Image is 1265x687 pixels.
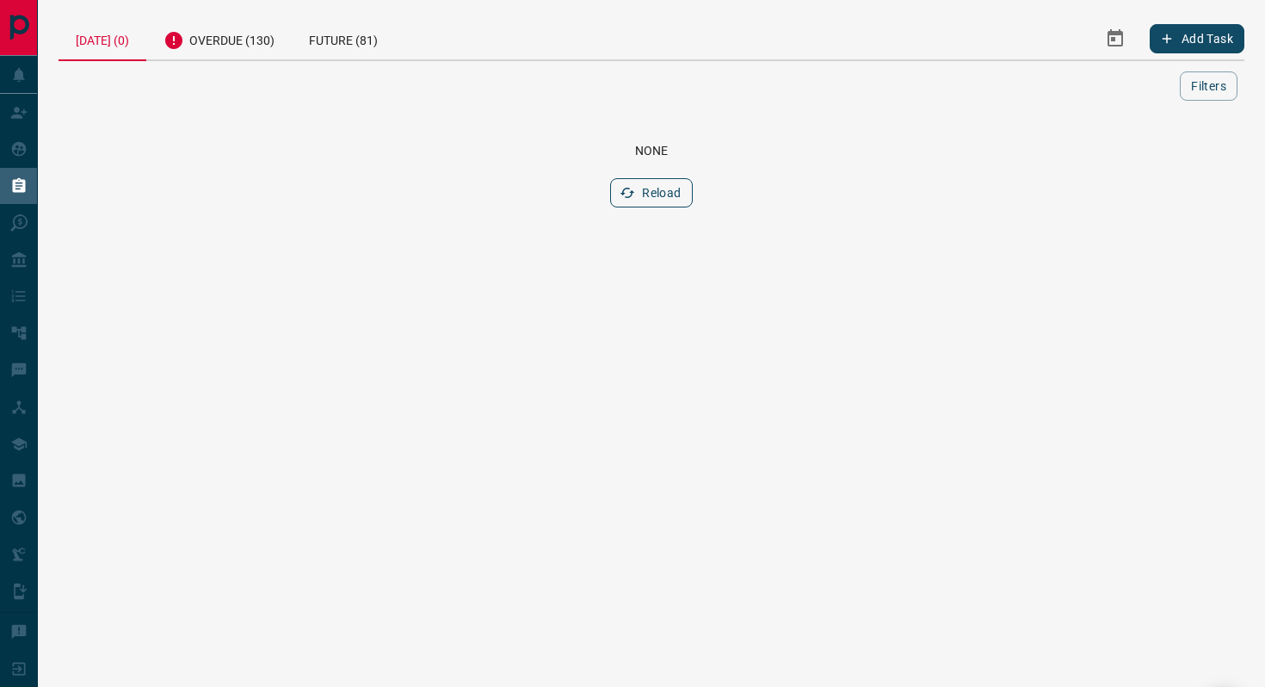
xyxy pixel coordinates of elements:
[59,17,146,61] div: [DATE] (0)
[610,178,692,207] button: Reload
[1150,24,1244,53] button: Add Task
[1180,71,1237,101] button: Filters
[79,144,1224,158] div: None
[292,17,395,59] div: Future (81)
[146,17,292,59] div: Overdue (130)
[1095,18,1136,59] button: Select Date Range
